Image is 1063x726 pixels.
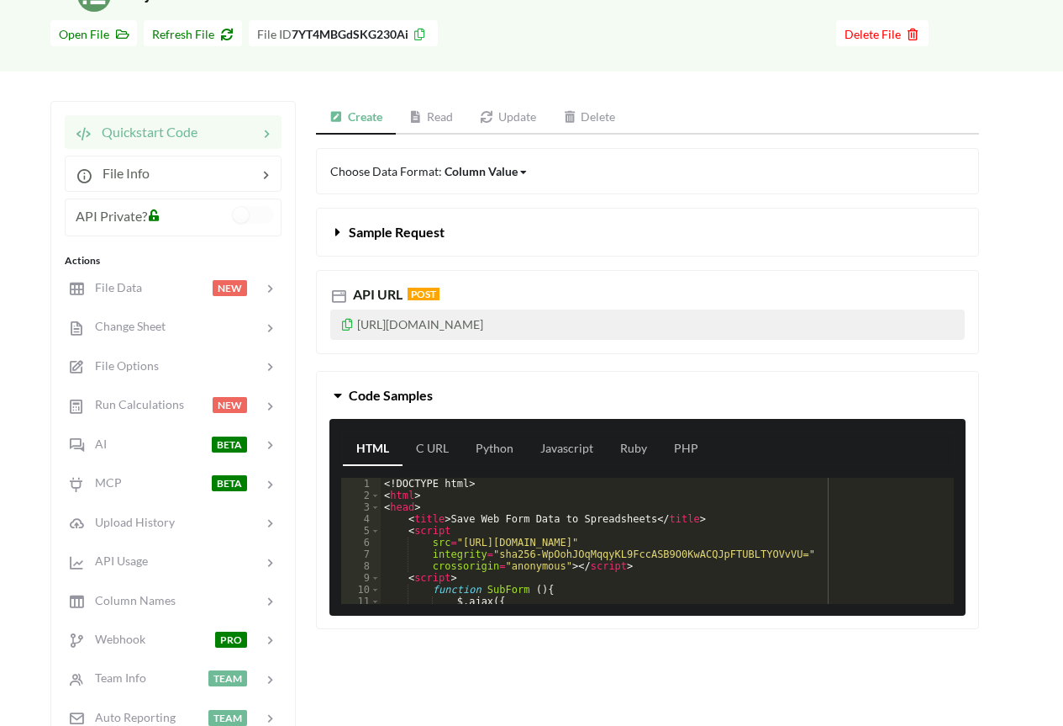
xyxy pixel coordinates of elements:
[341,572,381,584] div: 9
[341,525,381,537] div: 5
[208,670,247,686] span: TEAM
[341,490,381,501] div: 2
[50,20,137,46] button: Open File
[85,319,166,333] span: Change Sheet
[341,560,381,572] div: 8
[65,253,282,268] div: Actions
[660,432,712,466] a: PHP
[85,554,148,568] span: API Usage
[85,593,176,607] span: Column Names
[85,475,122,490] span: MCP
[341,478,381,490] div: 1
[349,387,433,403] span: Code Samples
[208,710,247,726] span: TEAM
[213,397,247,413] span: NEW
[341,513,381,525] div: 4
[845,27,920,41] span: Delete File
[317,209,978,256] button: Sample Request
[85,280,142,294] span: File Data
[144,20,242,46] button: Refresh File
[466,101,550,135] a: Update
[341,501,381,513] div: 3
[462,432,527,466] a: Python
[85,632,145,646] span: Webhook
[341,548,381,560] div: 7
[550,101,629,135] a: Delete
[836,20,929,46] button: Delete File
[527,432,607,466] a: Javascript
[85,437,107,451] span: AI
[396,101,467,135] a: Read
[152,27,234,41] span: Refresh File
[445,162,518,180] div: Column Value
[349,224,445,240] span: Sample Request
[316,101,396,135] a: Create
[341,537,381,548] div: 6
[341,584,381,596] div: 10
[403,432,462,466] a: C URL
[343,432,403,466] a: HTML
[85,358,159,373] span: File Options
[607,432,660,466] a: Ruby
[330,310,965,340] p: [URL][DOMAIN_NAME]
[341,596,381,607] div: 11
[92,165,150,181] span: File Info
[85,710,176,724] span: Auto Reporting
[85,670,146,685] span: Team Info
[215,632,247,648] span: PRO
[85,397,184,411] span: Run Calculations
[330,164,529,178] span: Choose Data Format:
[317,372,978,419] button: Code Samples
[76,208,147,224] span: API Private?
[212,437,247,453] span: BETA
[85,515,175,529] span: Upload History
[350,286,403,302] span: API URL
[257,27,292,41] span: File ID
[92,124,197,140] span: Quickstart Code
[59,27,129,41] span: Open File
[212,475,247,491] span: BETA
[213,280,247,296] span: NEW
[292,27,408,41] b: 7YT4MBGdSKG230Ai
[408,288,439,300] span: POST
